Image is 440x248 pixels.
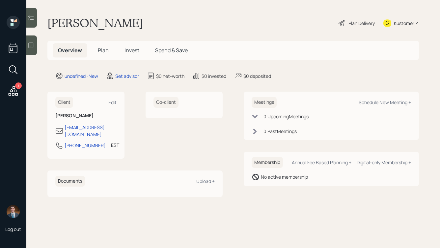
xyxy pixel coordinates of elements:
[98,47,109,54] span: Plan
[357,159,411,166] div: Digital-only Membership +
[111,142,119,148] div: EST
[155,47,188,54] span: Spend & Save
[65,142,106,149] div: [PHONE_NUMBER]
[55,113,117,119] h6: [PERSON_NAME]
[65,73,98,79] div: undefined · New
[292,159,351,166] div: Annual Fee Based Planning +
[394,20,414,27] div: Kustomer
[261,173,308,180] div: No active membership
[15,82,22,89] div: 1
[115,73,139,79] div: Set advisor
[5,226,21,232] div: Log out
[252,157,283,168] h6: Membership
[153,97,179,108] h6: Co-client
[263,113,309,120] div: 0 Upcoming Meeting s
[156,73,184,79] div: $0 net-worth
[55,176,85,187] h6: Documents
[65,124,117,138] div: [EMAIL_ADDRESS][DOMAIN_NAME]
[263,128,297,135] div: 0 Past Meeting s
[47,16,143,30] h1: [PERSON_NAME]
[108,99,117,105] div: Edit
[7,205,20,218] img: hunter_neumayer.jpg
[55,97,73,108] h6: Client
[124,47,139,54] span: Invest
[359,99,411,105] div: Schedule New Meeting +
[196,178,215,184] div: Upload +
[58,47,82,54] span: Overview
[252,97,277,108] h6: Meetings
[243,73,271,79] div: $0 deposited
[348,20,375,27] div: Plan Delivery
[202,73,226,79] div: $0 invested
